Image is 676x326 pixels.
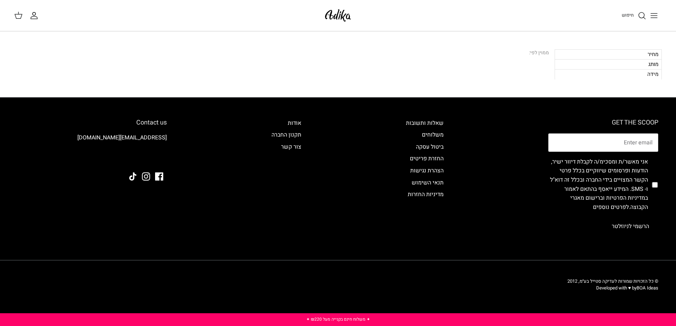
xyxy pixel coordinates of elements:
[129,172,137,181] a: Tiktok
[422,131,444,139] a: משלוחים
[529,49,549,57] div: ממוין לפי:
[271,131,301,139] a: תקנון החברה
[410,166,444,175] a: הצהרת נגישות
[548,119,658,127] h6: GET THE SCOOP
[406,119,444,127] a: שאלות ותשובות
[593,203,629,211] a: לפרטים נוספים
[567,285,658,291] p: Developed with ♥ by
[306,316,370,322] a: ✦ משלוח חינם בקנייה מעל ₪220 ✦
[412,178,444,187] a: תנאי השימוש
[548,133,658,152] input: Email
[410,154,444,163] a: החזרת פריטים
[603,217,658,235] button: הרשמי לניוזלטר
[281,143,301,151] a: צור קשר
[416,143,444,151] a: ביטול עסקה
[142,172,150,181] a: Instagram
[637,284,658,291] a: BOA Ideas
[30,11,41,20] a: החשבון שלי
[399,119,451,236] div: Secondary navigation
[548,158,648,212] label: אני מאשר/ת ומסכימ/ה לקבלת דיוור ישיר, הודעות ופרסומים שיווקיים בכלל פרטי הקשר המצויים בידי החברה ...
[555,49,662,59] div: מחיר
[264,119,308,236] div: Secondary navigation
[147,153,167,162] img: Adika IL
[77,133,167,142] a: [EMAIL_ADDRESS][DOMAIN_NAME]
[555,59,662,69] div: מותג
[555,69,662,79] div: מידה
[288,119,301,127] a: אודות
[408,190,444,199] a: מדיניות החזרות
[622,12,634,18] span: חיפוש
[622,11,646,20] a: חיפוש
[646,8,662,23] button: Toggle menu
[18,119,167,127] h6: Contact us
[155,172,163,181] a: Facebook
[323,7,353,24] img: Adika IL
[567,278,658,284] span: © כל הזכויות שמורות לעדיקה סטייל בע״מ, 2012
